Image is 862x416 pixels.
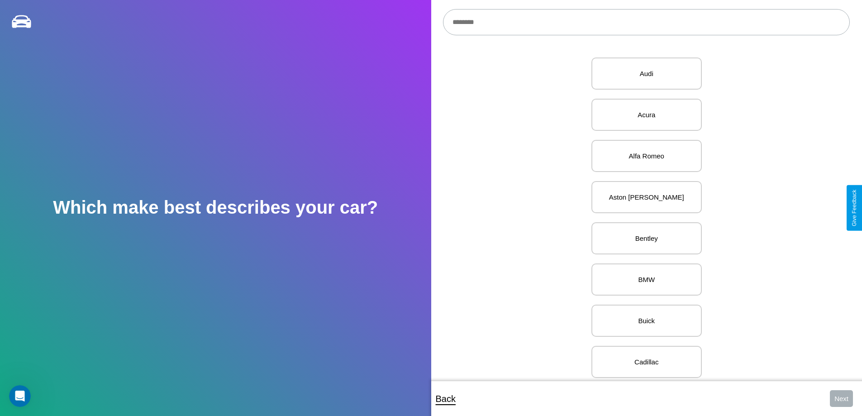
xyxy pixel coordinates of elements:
[601,191,692,203] p: Aston [PERSON_NAME]
[601,67,692,80] p: Audi
[601,150,692,162] p: Alfa Romeo
[53,197,378,218] h2: Which make best describes your car?
[436,391,456,407] p: Back
[9,385,31,407] iframe: Intercom live chat
[851,190,857,226] div: Give Feedback
[601,109,692,121] p: Acura
[601,273,692,286] p: BMW
[601,356,692,368] p: Cadillac
[830,390,853,407] button: Next
[601,315,692,327] p: Buick
[601,232,692,244] p: Bentley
